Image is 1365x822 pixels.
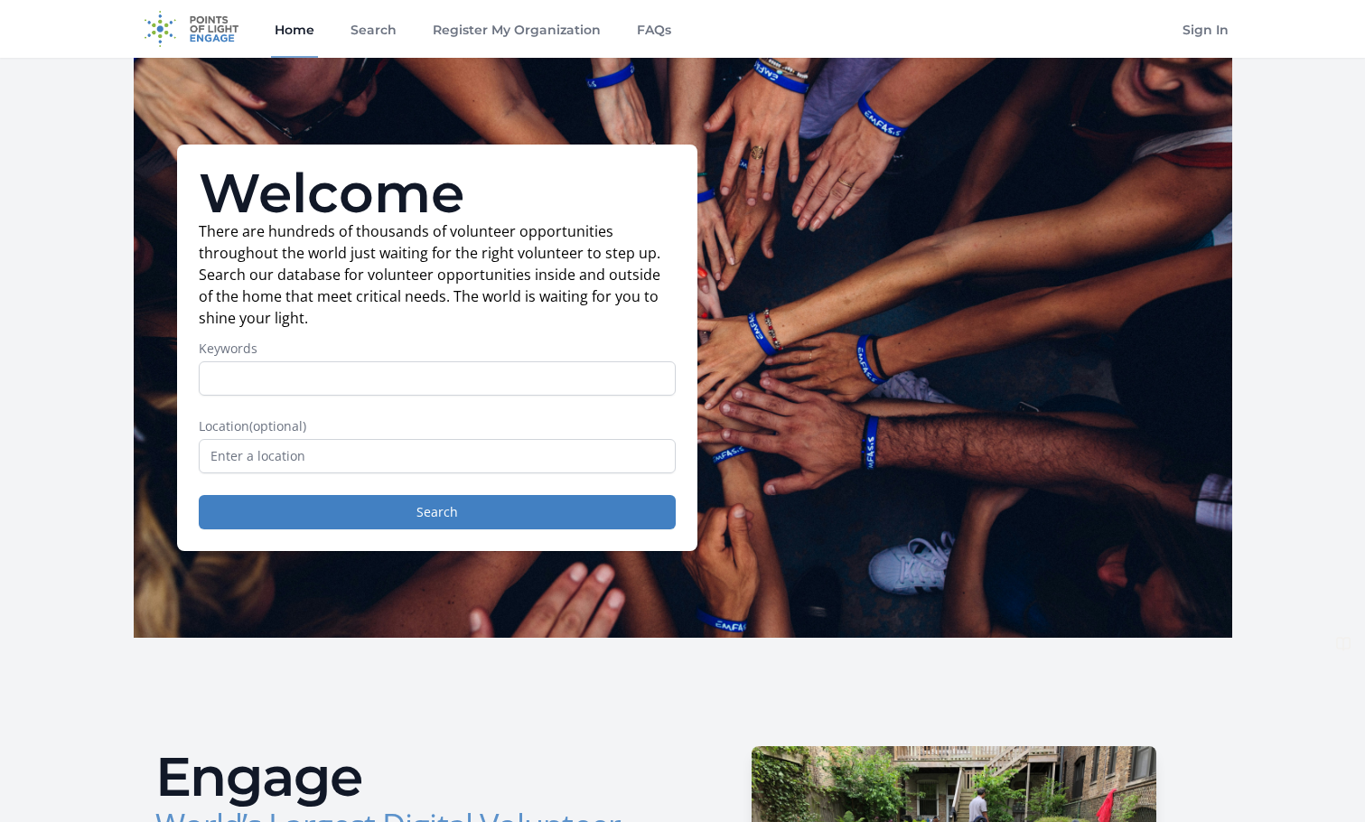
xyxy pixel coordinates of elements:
span: (optional) [249,417,306,434]
button: Search [199,495,676,529]
h2: Engage [155,750,668,804]
h1: Welcome [199,166,676,220]
label: Keywords [199,340,676,358]
input: Enter a location [199,439,676,473]
label: Location [199,417,676,435]
p: There are hundreds of thousands of volunteer opportunities throughout the world just waiting for ... [199,220,676,329]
